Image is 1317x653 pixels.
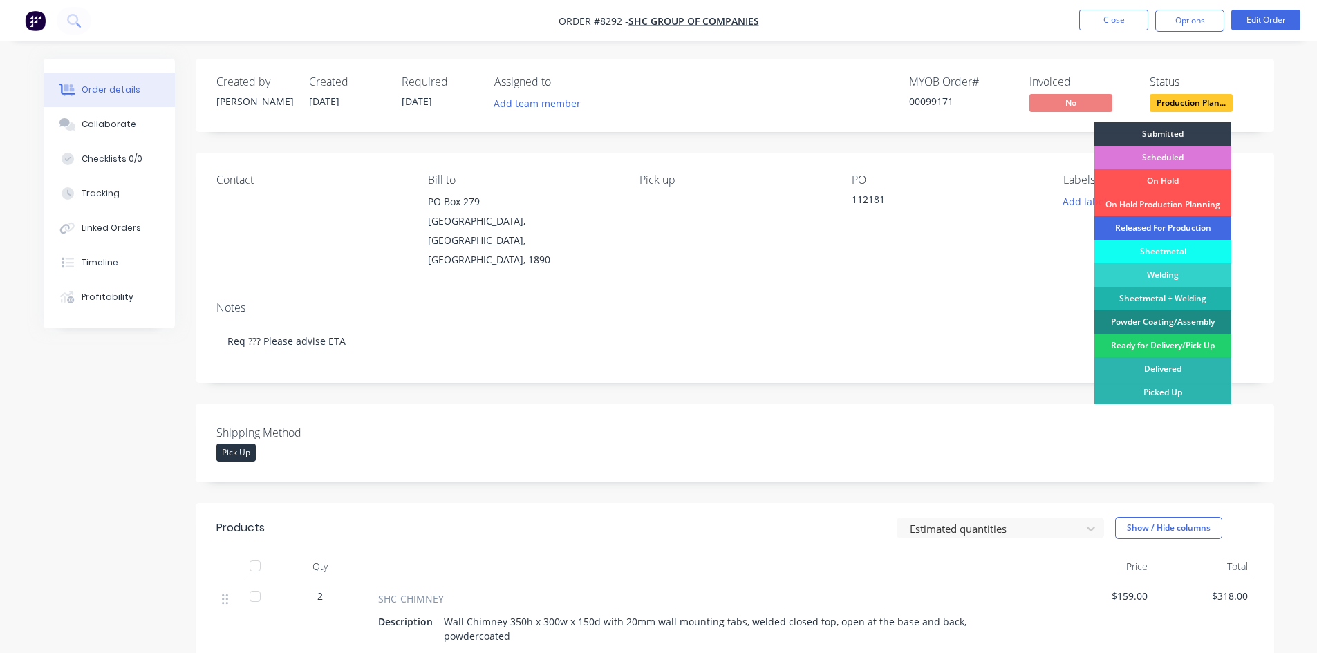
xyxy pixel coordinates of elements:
[82,153,142,165] div: Checklists 0/0
[44,280,175,314] button: Profitability
[1159,589,1248,603] span: $318.00
[1094,216,1231,240] div: Released For Production
[494,75,633,88] div: Assigned to
[1079,10,1148,30] button: Close
[82,118,136,131] div: Collaborate
[628,15,759,28] a: SHC Group of Companies
[438,612,1036,646] div: Wall Chimney 350h x 300w x 150d with 20mm wall mounting tabs, welded closed top, open at the base...
[216,320,1253,362] div: Req ??? Please advise ETA
[378,612,438,632] div: Description
[1094,263,1231,287] div: Welding
[428,192,617,269] div: PO Box 279[GEOGRAPHIC_DATA], [GEOGRAPHIC_DATA], [GEOGRAPHIC_DATA], 1890
[1094,169,1231,193] div: On Hold
[1094,310,1231,334] div: Powder Coating/Assembly
[82,256,118,269] div: Timeline
[428,173,617,187] div: Bill to
[1094,357,1231,381] div: Delivered
[852,173,1041,187] div: PO
[1155,10,1224,32] button: Options
[44,245,175,280] button: Timeline
[82,291,133,303] div: Profitability
[428,211,617,269] div: [GEOGRAPHIC_DATA], [GEOGRAPHIC_DATA], [GEOGRAPHIC_DATA], 1890
[1063,173,1253,187] div: Labels
[559,15,628,28] span: Order #8292 -
[279,553,362,580] div: Qty
[852,192,1025,211] div: 112181
[1029,75,1133,88] div: Invoiced
[216,520,265,536] div: Products
[44,176,175,211] button: Tracking
[216,424,389,441] label: Shipping Method
[486,94,588,113] button: Add team member
[216,75,292,88] div: Created by
[82,222,141,234] div: Linked Orders
[1115,517,1222,539] button: Show / Hide columns
[1094,334,1231,357] div: Ready for Delivery/Pick Up
[378,592,444,606] span: SHC-CHIMNEY
[25,10,46,31] img: Factory
[216,444,256,462] div: Pick Up
[402,75,478,88] div: Required
[1094,122,1231,146] div: Submitted
[909,94,1013,108] div: 00099171
[1058,589,1148,603] span: $159.00
[909,75,1013,88] div: MYOB Order #
[44,107,175,142] button: Collaborate
[82,84,140,96] div: Order details
[44,73,175,107] button: Order details
[44,211,175,245] button: Linked Orders
[1094,381,1231,404] div: Picked Up
[1231,10,1300,30] button: Edit Order
[44,142,175,176] button: Checklists 0/0
[1094,146,1231,169] div: Scheduled
[639,173,829,187] div: Pick up
[428,192,617,211] div: PO Box 279
[1029,94,1112,111] span: No
[1153,553,1253,580] div: Total
[1094,240,1231,263] div: Sheetmetal
[402,95,432,108] span: [DATE]
[1094,193,1231,216] div: On Hold Production Planning
[317,589,323,603] span: 2
[216,173,406,187] div: Contact
[1056,192,1119,211] button: Add labels
[1094,287,1231,310] div: Sheetmetal + Welding
[1150,94,1233,115] button: Production Plan...
[216,94,292,108] div: [PERSON_NAME]
[216,301,1253,314] div: Notes
[309,95,339,108] span: [DATE]
[1150,75,1253,88] div: Status
[1053,553,1153,580] div: Price
[309,75,385,88] div: Created
[494,94,588,113] button: Add team member
[1150,94,1233,111] span: Production Plan...
[82,187,120,200] div: Tracking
